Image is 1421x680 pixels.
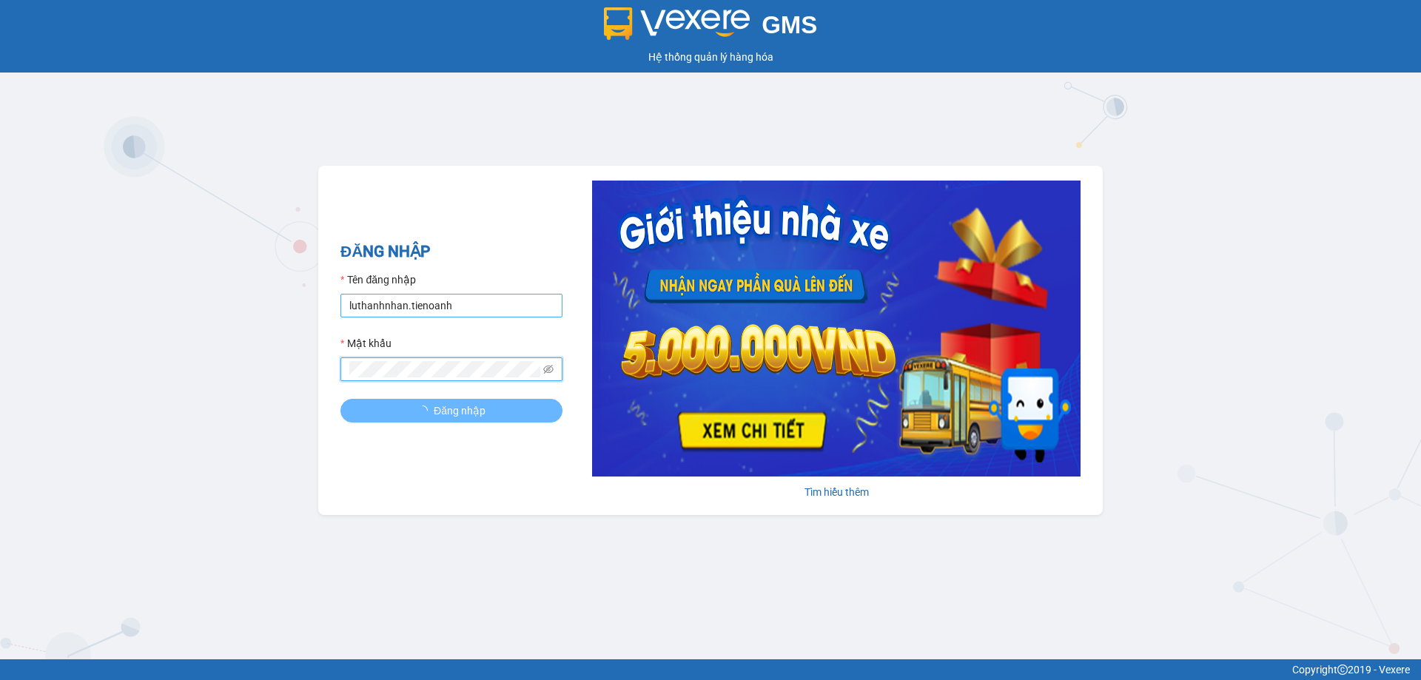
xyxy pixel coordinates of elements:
[1337,664,1348,675] span: copyright
[340,272,416,288] label: Tên đăng nhập
[349,361,540,377] input: Mật khẩu
[592,181,1081,477] img: banner-0
[340,240,562,264] h2: ĐĂNG NHẬP
[604,7,750,40] img: logo 2
[340,399,562,423] button: Đăng nhập
[417,405,434,416] span: loading
[543,364,554,374] span: eye-invisible
[434,403,486,419] span: Đăng nhập
[340,335,392,351] label: Mật khẩu
[340,294,562,317] input: Tên đăng nhập
[604,22,818,34] a: GMS
[592,484,1081,500] div: Tìm hiểu thêm
[4,49,1417,65] div: Hệ thống quản lý hàng hóa
[11,662,1410,678] div: Copyright 2019 - Vexere
[762,11,817,38] span: GMS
